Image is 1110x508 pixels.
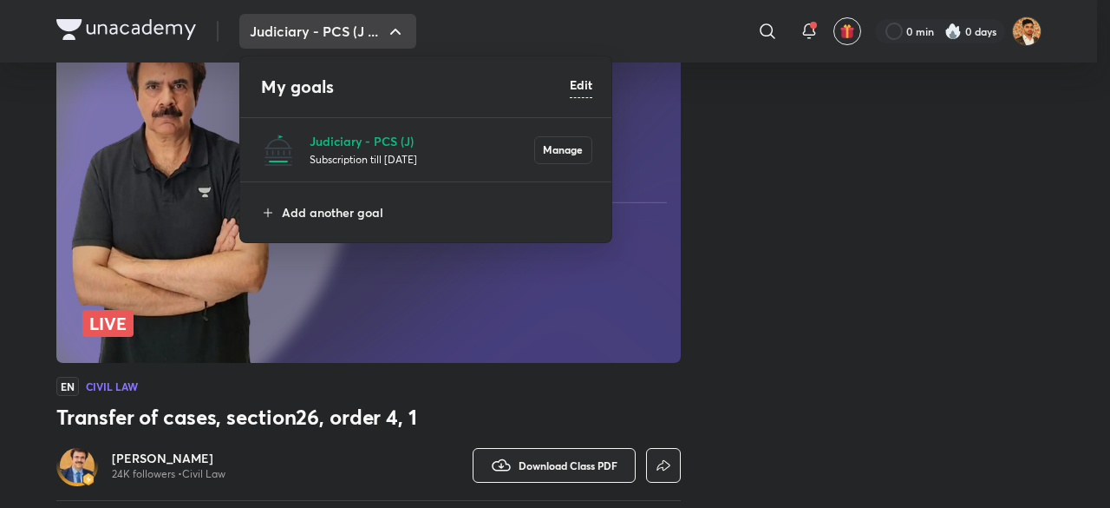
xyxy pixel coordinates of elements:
[261,133,296,168] img: Judiciary - PCS (J)
[310,150,534,168] p: Subscription till [DATE]
[261,74,570,100] h4: My goals
[282,203,592,221] p: Add another goal
[534,136,592,164] button: Manage
[310,132,534,150] p: Judiciary - PCS (J)
[570,76,592,94] h6: Edit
